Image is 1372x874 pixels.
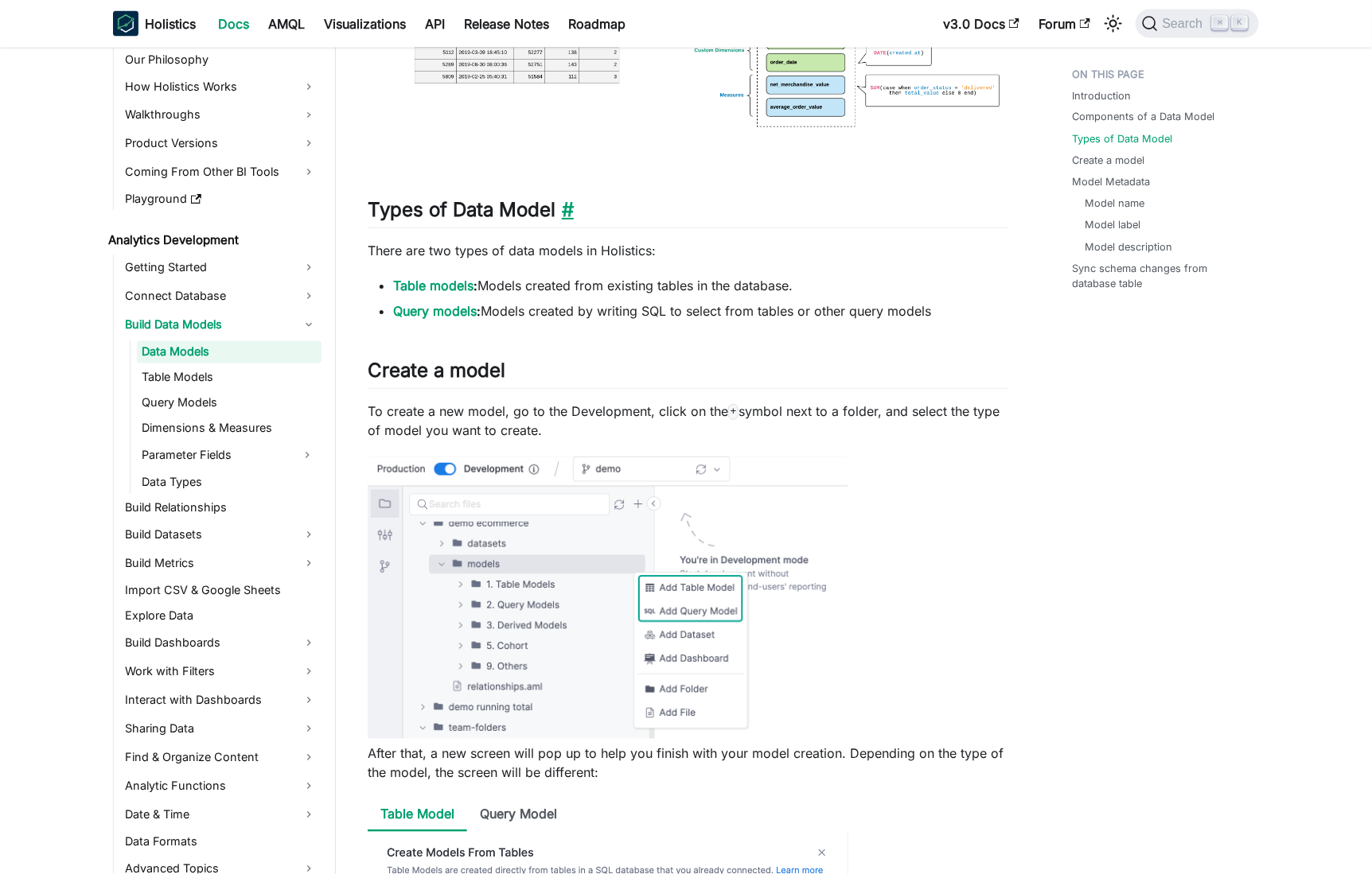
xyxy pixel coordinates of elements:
h2: Create a model [368,359,1008,389]
b: Holistics [145,14,196,33]
a: Our Philosophy [120,49,322,71]
a: Model name [1085,196,1144,212]
strong: : [393,278,477,293]
a: Import CSV & Google Sheets [120,580,322,602]
a: Build Datasets [120,522,322,548]
code: + [728,404,739,420]
a: Playground [120,188,322,211]
a: Direct link to Types of Data Model [555,198,574,221]
a: Introduction [1072,88,1131,103]
a: Model label [1085,218,1140,233]
a: Build Data Models [120,313,322,338]
a: Table models [393,278,474,293]
a: Interact with Dashboards [120,688,322,713]
a: Date & Time [120,802,322,828]
a: Model Metadata [1072,175,1150,190]
a: Work with Filters [120,659,322,685]
a: Analytic Functions [120,774,322,799]
li: Models created by writing SQL to select from tables or other query models [393,301,1008,320]
a: How Holistics Works [120,74,322,99]
a: Visualizations [314,11,415,37]
strong: : [393,303,481,319]
a: Query Models [137,392,322,414]
li: Models created from existing tables in the database. [393,276,1008,295]
a: Components of a Data Model [1072,110,1214,125]
button: Search (Command+K) [1136,10,1259,38]
a: Release Notes [454,11,559,37]
p: After that, a new screen will pop up to help you finish with your model creation. Depending on th... [368,744,1008,782]
a: Connect Database [120,284,322,309]
a: Data Formats [120,831,322,853]
a: Find & Organize Content [120,745,322,771]
img: Holistics [113,11,138,37]
p: There are two types of data models in Holistics: [368,241,1008,260]
a: Sharing Data [120,717,322,742]
a: Forum [1029,11,1100,37]
a: Explore Data [120,605,322,627]
a: Dimensions & Measures [137,418,322,440]
h2: Types of Data Model [368,198,1008,228]
a: Coming From Other BI Tools [120,160,322,185]
a: v3.0 Docs [934,11,1029,37]
kbd: K [1232,16,1248,30]
li: Query Model [467,798,570,832]
nav: Docs sidebar [97,48,336,874]
a: Analytics Development [103,230,322,252]
button: Expand sidebar category 'Parameter Fields' [293,443,322,468]
span: Search [1158,17,1213,31]
a: Docs [209,11,259,37]
a: Getting Started [120,255,322,281]
a: Roadmap [559,11,635,37]
a: Walkthroughs [120,103,322,128]
a: Parameter Fields [137,443,293,468]
a: Data Models [137,341,322,363]
a: Sync schema changes from database table [1072,262,1249,292]
a: Query models [393,303,477,319]
a: HolisticsHolistics [113,11,196,37]
a: Product Versions [120,131,322,157]
p: To create a new model, go to the Development, click on the symbol next to a folder, and select th... [368,402,1008,440]
a: Build Relationships [120,497,322,519]
a: API [415,11,454,37]
a: Create a model [1072,153,1144,169]
a: Build Dashboards [120,631,322,656]
kbd: ⌘ [1212,16,1228,30]
a: Model description [1085,240,1172,255]
button: Switch between dark and light mode (currently light mode) [1101,11,1126,37]
a: AMQL [259,11,314,37]
li: Table Model [368,798,467,832]
a: Build Metrics [120,551,322,577]
a: Data Types [137,472,322,494]
a: Table Models [137,367,322,389]
a: Types of Data Model [1072,132,1172,147]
